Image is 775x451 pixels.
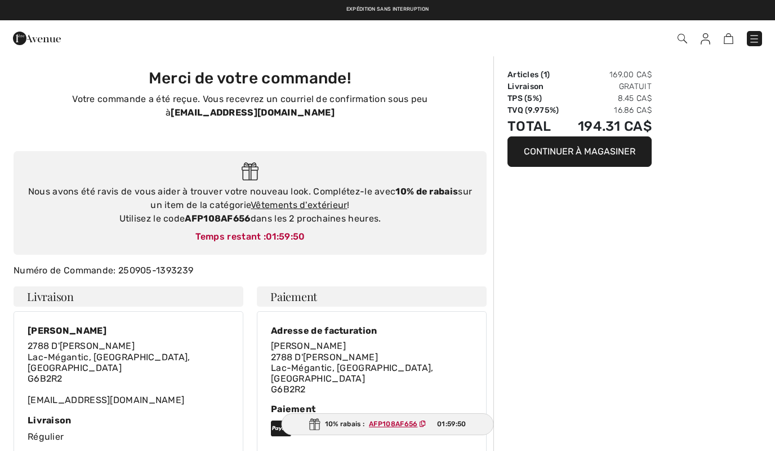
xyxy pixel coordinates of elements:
div: Adresse de facturation [271,325,473,336]
div: Paiement [271,404,473,414]
strong: AFP108AF656 [185,213,250,224]
td: TVQ (9.975%) [507,104,567,116]
img: Menu [749,33,760,45]
img: Gift.svg [309,418,320,430]
h4: Paiement [257,286,487,307]
td: 169.00 CA$ [567,69,652,81]
div: [EMAIL_ADDRESS][DOMAIN_NAME] [28,341,229,405]
td: Livraison [507,81,567,92]
td: Total [507,116,567,136]
div: Temps restant : [25,230,475,244]
span: 01:59:50 [266,231,305,242]
button: Continuer à magasiner [507,136,652,167]
td: Articles ( ) [507,69,567,81]
span: [PERSON_NAME] [271,341,346,351]
strong: [EMAIL_ADDRESS][DOMAIN_NAME] [171,107,334,118]
span: 2788 D'[PERSON_NAME] Lac-Mégantic, [GEOGRAPHIC_DATA], [GEOGRAPHIC_DATA] G6B2R2 [271,352,434,395]
img: Panier d'achat [724,33,733,44]
img: 1ère Avenue [13,27,61,50]
td: 194.31 CA$ [567,116,652,136]
strong: 10% de rabais [395,186,458,197]
div: 10% rabais : [282,413,494,435]
span: 2788 D'[PERSON_NAME] Lac-Mégantic, [GEOGRAPHIC_DATA], [GEOGRAPHIC_DATA] G6B2R2 [28,341,190,384]
h4: Livraison [14,286,243,307]
h3: Merci de votre commande! [20,69,480,88]
img: Recherche [678,34,687,43]
td: TPS (5%) [507,92,567,104]
td: Gratuit [567,81,652,92]
a: Vêtements d'extérieur [251,200,347,210]
div: Régulier [28,415,229,444]
span: 1 [544,70,547,79]
a: 1ère Avenue [13,32,61,43]
div: [PERSON_NAME] [28,325,229,336]
img: Mes infos [701,33,710,45]
div: Nous avons été ravis de vous aider à trouver votre nouveau look. Complétez-le avec sur un item de... [25,185,475,225]
div: Livraison [28,415,229,426]
div: Numéro de Commande: 250905-1393239 [7,264,493,277]
p: Votre commande a été reçue. Vous recevrez un courriel de confirmation sous peu à [20,92,480,120]
td: 16.86 CA$ [567,104,652,116]
img: Gift.svg [242,162,259,181]
span: 01:59:50 [437,419,466,429]
ins: AFP108AF656 [369,420,417,428]
td: 8.45 CA$ [567,92,652,104]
